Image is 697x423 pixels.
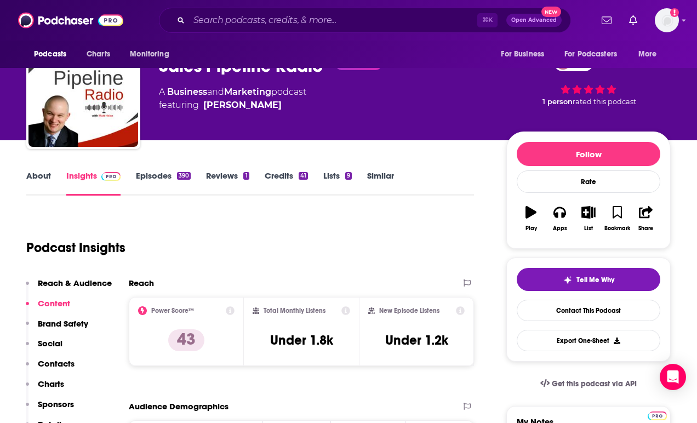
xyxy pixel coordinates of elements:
[557,44,633,65] button: open menu
[26,298,70,318] button: Content
[38,358,75,369] p: Contacts
[66,170,121,196] a: InsightsPodchaser Pro
[203,99,282,112] a: Matt Heinz
[564,47,617,62] span: For Podcasters
[122,44,183,65] button: open menu
[604,225,630,232] div: Bookmark
[101,172,121,181] img: Podchaser Pro
[545,199,574,238] button: Apps
[299,172,308,180] div: 41
[129,401,228,411] h2: Audience Demographics
[270,332,333,348] h3: Under 1.8k
[34,47,66,62] span: Podcasts
[26,278,112,298] button: Reach & Audience
[264,307,325,315] h2: Total Monthly Listens
[26,399,74,419] button: Sponsors
[243,172,249,180] div: 1
[541,7,561,17] span: New
[638,225,653,232] div: Share
[501,47,544,62] span: For Business
[379,307,439,315] h2: New Episode Listens
[130,47,169,62] span: Monitoring
[323,170,352,196] a: Lists9
[542,98,573,106] span: 1 person
[511,18,557,23] span: Open Advanced
[517,268,660,291] button: tell me why sparkleTell Me Why
[189,12,477,29] input: Search podcasts, credits, & more...
[38,338,62,348] p: Social
[265,170,308,196] a: Credits41
[177,172,191,180] div: 390
[648,410,667,420] a: Pro website
[345,172,352,180] div: 9
[18,10,123,31] img: Podchaser - Follow, Share and Rate Podcasts
[576,276,614,284] span: Tell Me Why
[207,87,224,97] span: and
[168,329,204,351] p: 43
[573,98,636,106] span: rated this podcast
[38,318,88,329] p: Brand Safety
[655,8,679,32] img: User Profile
[670,8,679,17] svg: Add a profile image
[574,199,603,238] button: List
[517,142,660,166] button: Follow
[159,99,306,112] span: featuring
[517,300,660,321] a: Contact This Podcast
[159,85,306,112] div: A podcast
[224,87,271,97] a: Marketing
[493,44,558,65] button: open menu
[563,276,572,284] img: tell me why sparkle
[136,170,191,196] a: Episodes390
[38,278,112,288] p: Reach & Audience
[603,199,631,238] button: Bookmark
[206,170,249,196] a: Reviews1
[87,47,110,62] span: Charts
[525,225,537,232] div: Play
[367,170,394,196] a: Similar
[532,370,645,397] a: Get this podcast via API
[350,62,377,68] span: Claimed
[79,44,117,65] a: Charts
[26,318,88,339] button: Brand Safety
[385,332,448,348] h3: Under 1.2k
[517,330,660,351] button: Export One-Sheet
[517,170,660,193] div: Rate
[597,11,616,30] a: Show notifications dropdown
[506,45,671,113] div: 43 1 personrated this podcast
[660,364,686,390] div: Open Intercom Messenger
[648,411,667,420] img: Podchaser Pro
[129,278,154,288] h2: Reach
[26,379,64,399] button: Charts
[632,199,660,238] button: Share
[26,239,125,256] h1: Podcast Insights
[584,225,593,232] div: List
[26,338,62,358] button: Social
[631,44,671,65] button: open menu
[26,358,75,379] button: Contacts
[167,87,207,97] a: Business
[517,199,545,238] button: Play
[655,8,679,32] span: Logged in as Marketing09
[159,8,571,33] div: Search podcasts, credits, & more...
[26,44,81,65] button: open menu
[506,14,562,27] button: Open AdvancedNew
[151,307,194,315] h2: Power Score™
[477,13,498,27] span: ⌘ K
[28,37,138,147] img: Sales Pipeline Radio
[38,399,74,409] p: Sponsors
[38,379,64,389] p: Charts
[38,298,70,308] p: Content
[552,379,637,388] span: Get this podcast via API
[26,170,51,196] a: About
[638,47,657,62] span: More
[655,8,679,32] button: Show profile menu
[553,225,567,232] div: Apps
[625,11,642,30] a: Show notifications dropdown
